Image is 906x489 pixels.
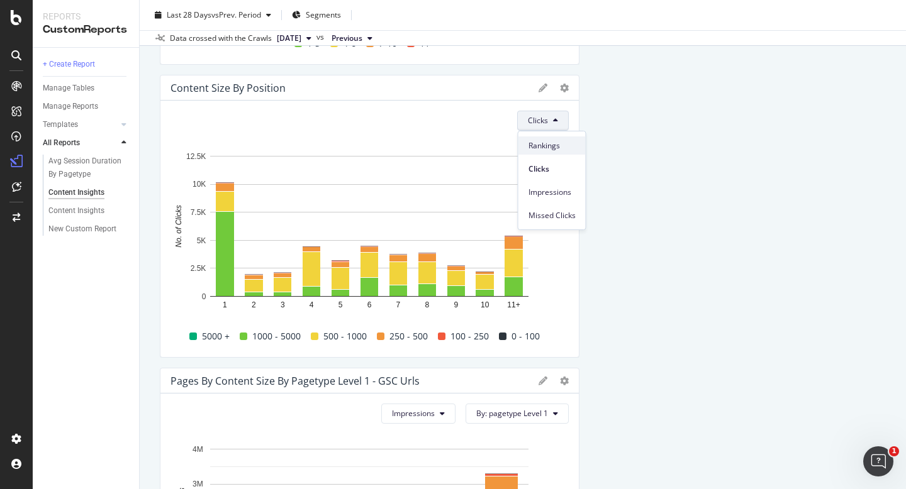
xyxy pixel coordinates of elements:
[316,31,327,43] span: vs
[252,300,256,309] text: 2
[48,204,130,217] a: Content Insights
[332,33,362,44] span: Previous
[392,408,435,419] span: Impressions
[528,210,576,221] span: Missed Clicks
[272,31,316,46] button: [DATE]
[323,329,367,344] span: 500 - 1000
[43,136,80,150] div: All Reports
[43,100,98,113] div: Manage Reports
[167,9,211,20] span: Last 28 Days
[43,58,130,71] a: + Create Report
[389,329,428,344] span: 250 - 500
[43,23,129,37] div: CustomReports
[381,404,456,424] button: Impressions
[507,300,520,309] text: 11+
[193,480,203,489] text: 3M
[528,187,576,198] span: Impressions
[863,446,893,476] iframe: Intercom live chat
[193,180,206,189] text: 10K
[191,264,206,273] text: 2.5K
[889,446,899,456] span: 1
[277,33,301,44] span: 2025 Sep. 28th
[43,118,78,131] div: Templates
[43,58,95,71] div: + Create Report
[171,375,420,387] div: Pages by Content Size by pagetype Level 1 - GSC Urls
[450,329,489,344] span: 100 - 250
[43,100,130,113] a: Manage Reports
[48,204,104,217] div: Content Insights
[48,186,130,199] a: Content Insights
[186,152,206,161] text: 12.5K
[211,9,261,20] span: vs Prev. Period
[193,445,203,454] text: 4M
[150,5,276,25] button: Last 28 DaysvsPrev. Period
[306,9,341,20] span: Segments
[43,82,130,95] a: Manage Tables
[171,150,569,326] svg: A chart.
[48,223,116,236] div: New Custom Report
[223,300,227,309] text: 1
[202,292,206,301] text: 0
[43,136,118,150] a: All Reports
[454,300,458,309] text: 9
[171,82,286,94] div: Content Size by Position
[202,329,230,344] span: 5000 +
[197,236,206,245] text: 5K
[48,186,104,199] div: Content Insights
[191,208,206,217] text: 7.5K
[174,205,183,247] text: No. of Clicks
[281,300,285,309] text: 3
[43,118,118,131] a: Templates
[48,155,122,181] div: Avg Session Duration By Pagetype
[517,111,569,131] button: Clicks
[528,140,576,151] span: Rankings
[48,155,130,181] a: Avg Session Duration By Pagetype
[310,300,314,309] text: 4
[48,223,130,236] a: New Custom Report
[287,5,346,25] button: Segments
[43,82,94,95] div: Manage Tables
[528,163,576,175] span: Clicks
[512,329,540,344] span: 0 - 100
[476,408,548,419] span: By: pagetype Level 1
[327,31,377,46] button: Previous
[338,300,343,309] text: 5
[43,10,129,23] div: Reports
[528,115,548,126] span: Clicks
[481,300,489,309] text: 10
[160,75,579,358] div: Content Size by PositionClicksA chart.5000 +1000 - 5000500 - 1000250 - 500100 - 2500 - 100
[425,300,429,309] text: 8
[170,33,272,44] div: Data crossed with the Crawls
[252,329,301,344] span: 1000 - 5000
[396,300,401,309] text: 7
[466,404,569,424] button: By: pagetype Level 1
[367,300,372,309] text: 6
